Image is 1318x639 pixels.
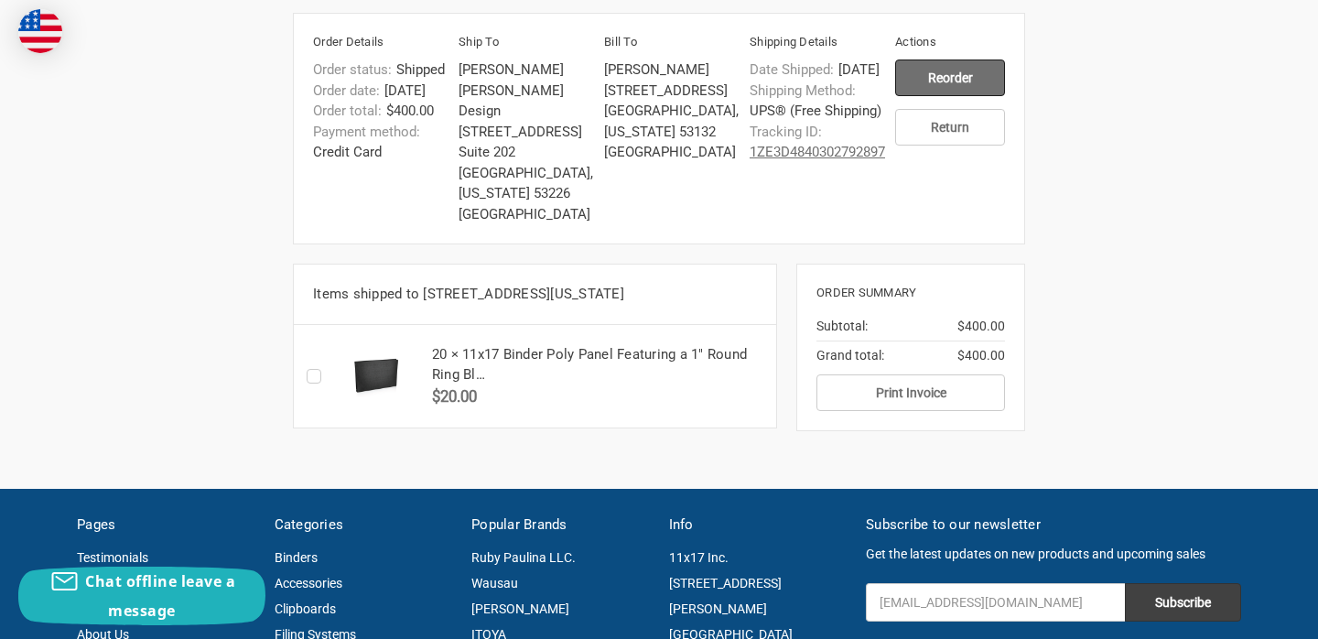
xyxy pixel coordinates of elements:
[957,317,1005,336] span: $400.00
[604,142,740,163] li: [GEOGRAPHIC_DATA]
[313,81,448,102] dd: [DATE]
[335,353,417,399] img: 11x17 Binder Poly Panel Featuring a 1" Round Ring Black
[471,601,569,616] a: [PERSON_NAME]
[459,81,594,122] li: [PERSON_NAME] Design
[77,514,255,536] h5: Pages
[816,284,1005,302] h6: Order Summary
[604,101,740,142] li: [GEOGRAPHIC_DATA], [US_STATE] 53132
[313,284,757,305] h5: Items shipped to [STREET_ADDRESS][US_STATE]
[816,348,884,363] span: Grand total:
[313,60,392,81] dt: Order status:
[275,514,453,536] h5: Categories
[313,33,459,55] h6: Order Details
[750,122,822,143] dt: Tracking ID:
[459,142,594,163] li: Suite 202
[459,163,594,204] li: [GEOGRAPHIC_DATA], [US_STATE] 53226
[459,60,594,81] li: [PERSON_NAME]
[471,514,650,536] h5: Popular Brands
[18,9,62,53] img: duty and tax information for United States
[816,374,1005,411] button: Print Invoice
[669,514,848,536] h5: Info
[750,81,856,102] dt: Shipping Method:
[750,81,885,122] dd: UPS® (Free Shipping)
[275,576,342,590] a: Accessories
[471,550,576,565] a: Ruby Paulina LLC.
[866,583,1125,622] input: Your email address
[895,109,1005,146] a: Return
[957,346,1005,365] span: $400.00
[275,601,336,616] a: Clipboards
[275,550,318,565] a: Binders
[313,81,380,102] dt: Order date:
[866,514,1241,536] h5: Subscribe to our newsletter
[471,576,518,590] a: Wausau
[85,571,235,621] span: Chat offline leave a message
[459,204,594,225] li: [GEOGRAPHIC_DATA]
[459,122,594,143] li: [STREET_ADDRESS]
[1125,583,1241,622] input: Subscribe
[77,550,148,565] a: Testimonials
[313,101,382,122] dt: Order total:
[750,33,895,55] h6: Shipping Details
[18,567,265,625] button: Chat offline leave a message
[313,122,448,163] dd: Credit Card
[313,122,420,143] dt: Payment method:
[750,60,834,81] dt: Date Shipped:
[866,545,1241,564] p: Get the latest updates on new products and upcoming sales
[432,344,766,385] h5: 20 × 11x17 Binder Poly Panel Featuring a 1" Round Ring Bl…
[895,33,1005,55] h6: Actions
[459,33,604,55] h6: Ship To
[432,387,477,406] span: $20.00
[816,319,868,333] span: Subtotal:
[604,60,740,81] li: [PERSON_NAME]
[750,144,885,160] a: 1ZE3D4840302792897
[895,60,1005,96] input: Reorder
[604,81,740,102] li: [STREET_ADDRESS]
[604,33,750,55] h6: Bill To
